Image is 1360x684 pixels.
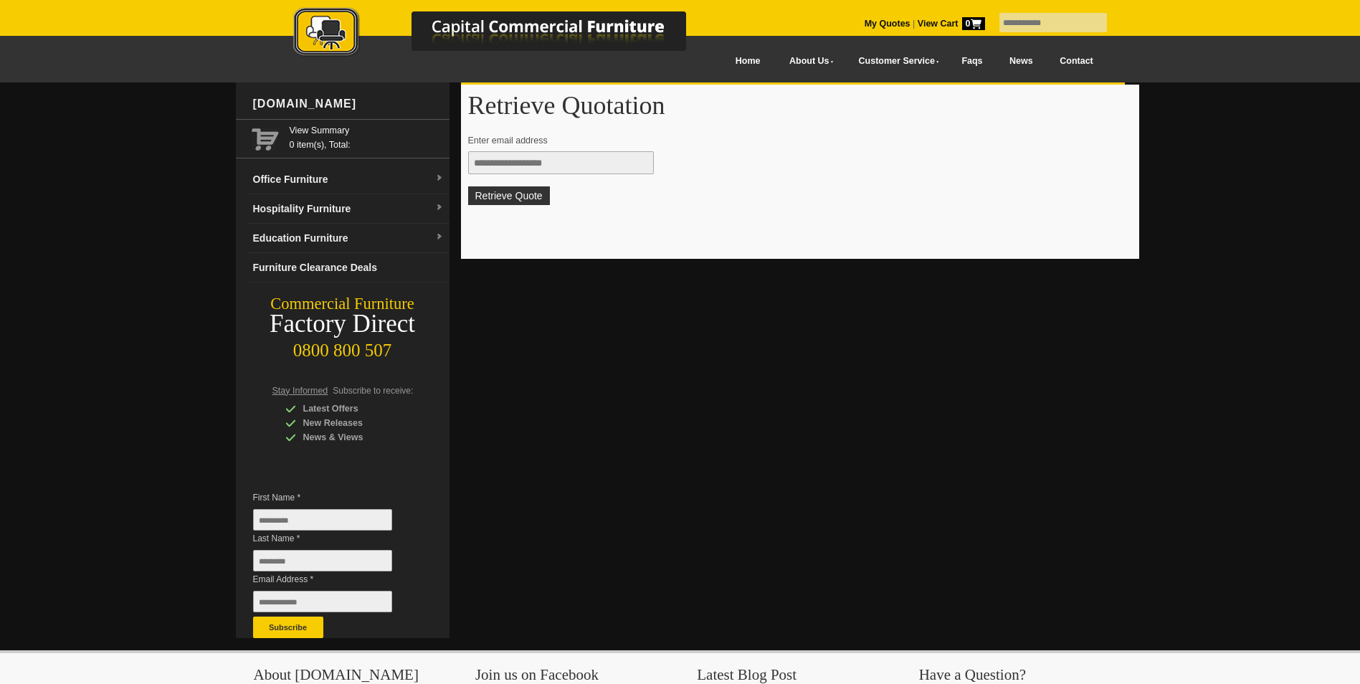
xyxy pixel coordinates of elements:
[253,572,414,586] span: Email Address *
[236,294,450,314] div: Commercial Furniture
[247,194,450,224] a: Hospitality Furnituredropdown
[247,82,450,125] div: [DOMAIN_NAME]
[333,386,413,396] span: Subscribe to receive:
[285,430,422,445] div: News & Views
[253,490,414,505] span: First Name *
[290,123,444,150] span: 0 item(s), Total:
[842,45,948,77] a: Customer Service
[285,402,422,416] div: Latest Offers
[468,92,1132,119] h1: Retrieve Quotation
[272,386,328,396] span: Stay Informed
[253,617,323,638] button: Subscribe
[247,253,450,282] a: Furniture Clearance Deals
[247,165,450,194] a: Office Furnituredropdown
[435,174,444,183] img: dropdown
[962,17,985,30] span: 0
[774,45,842,77] a: About Us
[915,19,984,29] a: View Cart0
[254,7,756,60] img: Capital Commercial Furniture Logo
[253,509,392,531] input: First Name *
[290,123,444,138] a: View Summary
[285,416,422,430] div: New Releases
[253,531,414,546] span: Last Name *
[253,591,392,612] input: Email Address *
[236,333,450,361] div: 0800 800 507
[435,204,444,212] img: dropdown
[468,186,550,205] button: Retrieve Quote
[865,19,910,29] a: My Quotes
[996,45,1046,77] a: News
[253,550,392,571] input: Last Name *
[1046,45,1106,77] a: Contact
[247,224,450,253] a: Education Furnituredropdown
[948,45,997,77] a: Faqs
[918,19,985,29] strong: View Cart
[236,314,450,334] div: Factory Direct
[254,7,756,64] a: Capital Commercial Furniture Logo
[468,133,1118,148] p: Enter email address
[435,233,444,242] img: dropdown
